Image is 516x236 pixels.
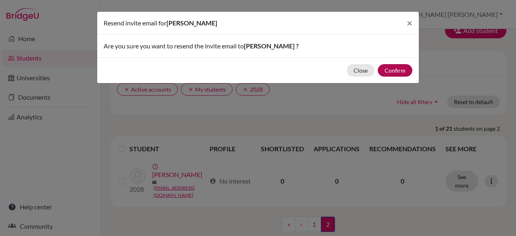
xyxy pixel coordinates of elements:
span: [PERSON_NAME] ? [244,42,299,50]
button: Close [400,12,419,34]
span: [PERSON_NAME] [166,19,217,27]
p: Are you sure you want to resend the invite email to [104,41,412,51]
button: Close [347,64,375,77]
span: Resend invite email for [104,19,166,27]
span: × [407,17,412,29]
button: Confirm [378,64,412,77]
